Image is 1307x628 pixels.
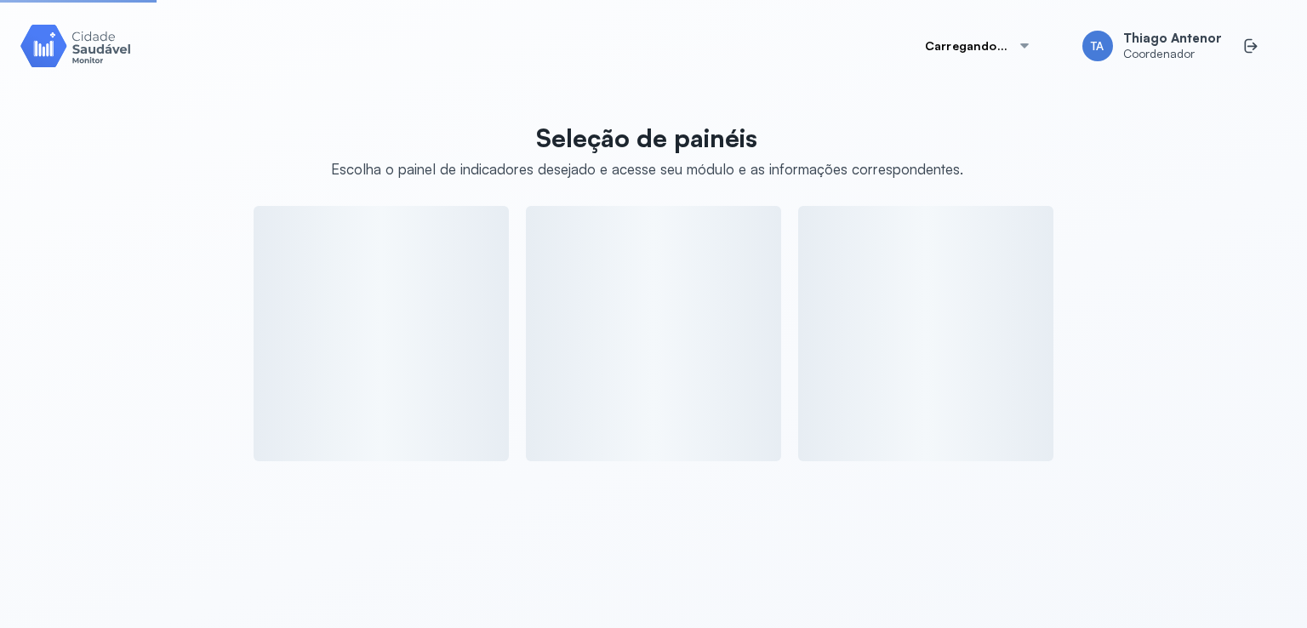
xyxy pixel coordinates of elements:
[1123,47,1222,61] span: Coordenador
[331,123,963,153] p: Seleção de painéis
[905,29,1052,63] button: Carregando...
[20,21,131,70] img: Logotipo do produto Monitor
[1123,31,1222,47] span: Thiago Antenor
[331,160,963,178] div: Escolha o painel de indicadores desejado e acesse seu módulo e as informações correspondentes.
[1091,39,1104,54] span: TA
